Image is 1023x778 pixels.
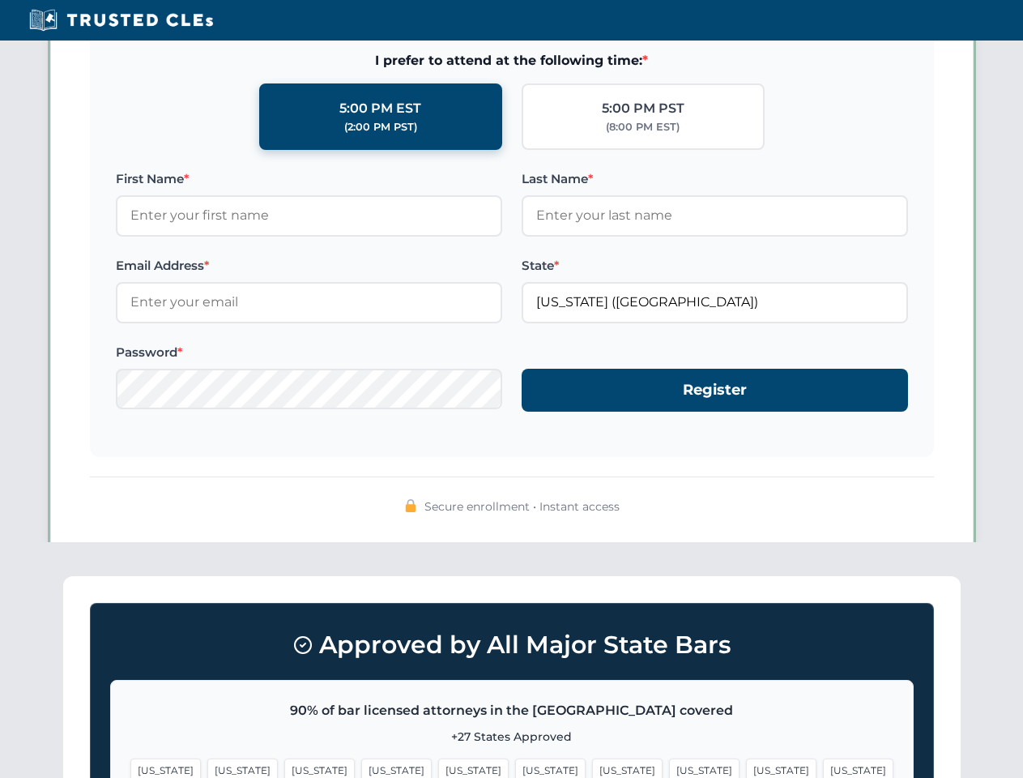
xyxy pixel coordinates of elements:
[522,256,908,276] label: State
[24,8,218,32] img: Trusted CLEs
[116,282,502,323] input: Enter your email
[606,119,680,135] div: (8:00 PM EST)
[522,195,908,236] input: Enter your last name
[116,195,502,236] input: Enter your first name
[116,169,502,189] label: First Name
[339,98,421,119] div: 5:00 PM EST
[424,498,620,515] span: Secure enrollment • Instant access
[404,499,417,512] img: 🔒
[116,50,908,71] span: I prefer to attend at the following time:
[116,343,502,362] label: Password
[522,169,908,189] label: Last Name
[116,256,502,276] label: Email Address
[522,282,908,323] input: Florida (FL)
[130,728,893,746] p: +27 States Approved
[110,623,914,667] h3: Approved by All Major State Bars
[130,700,893,721] p: 90% of bar licensed attorneys in the [GEOGRAPHIC_DATA] covered
[602,98,684,119] div: 5:00 PM PST
[522,369,908,412] button: Register
[344,119,417,135] div: (2:00 PM PST)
